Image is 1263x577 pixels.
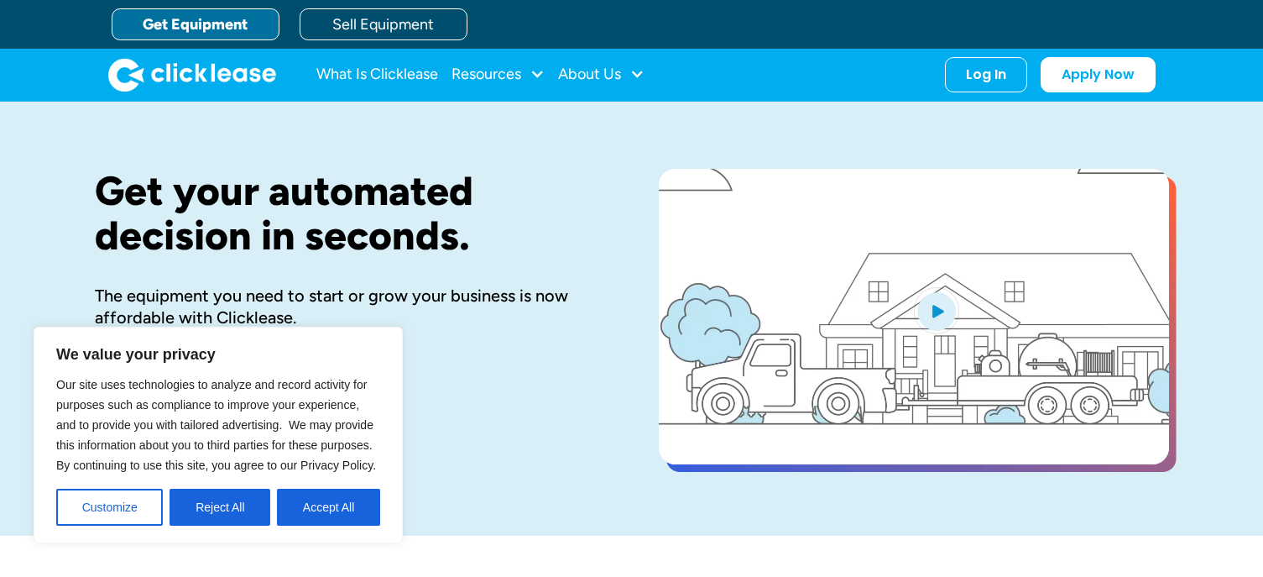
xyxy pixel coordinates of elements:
div: We value your privacy [34,327,403,543]
div: About Us [558,58,645,92]
a: Sell Equipment [300,8,467,40]
a: home [108,58,276,92]
a: Get Equipment [112,8,279,40]
button: Customize [56,489,163,526]
div: The equipment you need to start or grow your business is now affordable with Clicklease. [95,285,605,328]
div: Log In [966,66,1006,83]
a: Apply Now [1041,57,1156,92]
p: We value your privacy [56,344,380,365]
img: Blue play button logo on a light blue circular background [914,287,959,334]
a: What Is Clicklease [316,58,438,92]
button: Reject All [170,489,270,526]
div: Resources [451,58,545,92]
img: Clicklease logo [108,58,276,92]
h1: Get your automated decision in seconds. [95,169,605,258]
a: open lightbox [659,169,1169,464]
span: Our site uses technologies to analyze and record activity for purposes such as compliance to impr... [56,378,376,472]
button: Accept All [277,489,380,526]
